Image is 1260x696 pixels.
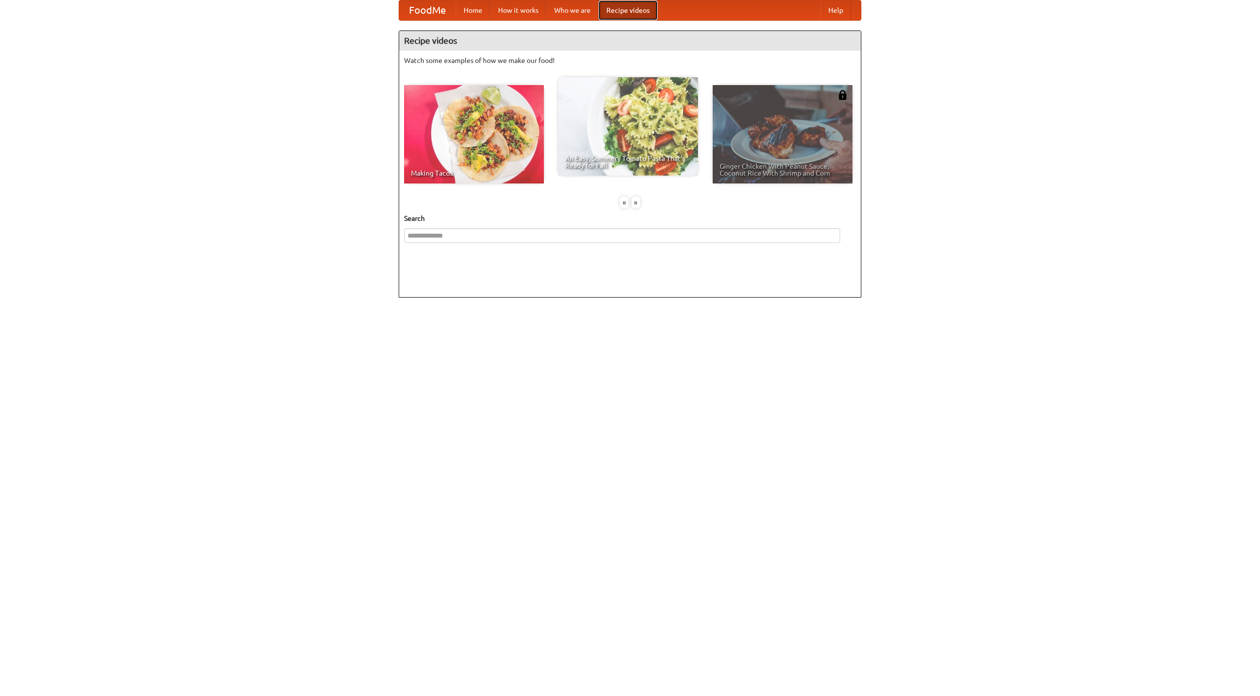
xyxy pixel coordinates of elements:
a: Help [820,0,851,20]
div: » [631,196,640,209]
h4: Recipe videos [399,31,861,51]
a: FoodMe [399,0,456,20]
span: Making Tacos [411,170,537,177]
div: « [620,196,629,209]
p: Watch some examples of how we make our food! [404,56,856,65]
h5: Search [404,213,856,223]
span: An Easy, Summery Tomato Pasta That's Ready for Fall [565,155,691,169]
a: An Easy, Summery Tomato Pasta That's Ready for Fall [558,77,698,176]
a: Who we are [546,0,598,20]
img: 483408.png [838,90,848,100]
a: How it works [490,0,546,20]
a: Home [456,0,490,20]
a: Recipe videos [598,0,658,20]
a: Making Tacos [404,85,544,183]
